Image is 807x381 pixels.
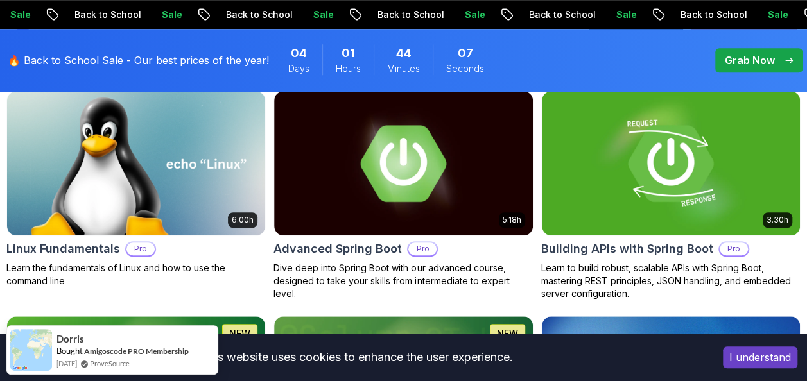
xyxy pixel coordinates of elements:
span: Minutes [387,62,420,75]
span: Seconds [446,62,484,75]
img: Linux Fundamentals card [7,91,265,235]
button: Accept cookies [723,346,797,368]
h2: Building APIs with Spring Boot [541,240,713,258]
p: Grab Now [725,53,775,68]
p: Pro [720,242,748,255]
img: Advanced Spring Boot card [274,91,532,235]
p: 6.00h [232,215,254,225]
p: Learn the fundamentals of Linux and how to use the command line [6,262,266,287]
span: 4 Days [291,44,307,62]
h2: Advanced Spring Boot [273,240,402,258]
span: [DATE] [56,358,77,369]
p: NEW [229,327,250,340]
a: Building APIs with Spring Boot card3.30hBuilding APIs with Spring BootProLearn to build robust, s... [541,90,801,300]
img: Building APIs with Spring Boot card [542,91,800,235]
span: 1 Hours [342,44,355,62]
img: provesource social proof notification image [10,329,52,371]
p: Back to School [323,8,410,21]
span: Dorris [56,334,84,344]
p: Back to School [474,8,562,21]
p: Pro [126,242,155,255]
p: 3.30h [767,215,788,225]
p: Back to School [20,8,107,21]
p: Sale [259,8,300,21]
p: 🔥 Back to School Sale - Our best prices of the year! [8,53,269,68]
span: Hours [336,62,361,75]
span: 44 Minutes [396,44,412,62]
p: Learn to build robust, scalable APIs with Spring Boot, mastering REST principles, JSON handling, ... [541,262,801,300]
p: Sale [410,8,451,21]
p: NEW [497,327,518,340]
span: 7 Seconds [458,44,473,62]
p: Dive deep into Spring Boot with our advanced course, designed to take your skills from intermedia... [273,262,533,300]
a: Linux Fundamentals card6.00hLinux FundamentalsProLearn the fundamentals of Linux and how to use t... [6,90,266,287]
p: Sale [713,8,754,21]
div: This website uses cookies to enhance the user experience. [10,343,704,371]
a: Advanced Spring Boot card5.18hAdvanced Spring BootProDive deep into Spring Boot with our advanced... [273,90,533,300]
a: Amigoscode PRO Membership [84,346,189,356]
p: Pro [408,242,437,255]
p: Sale [562,8,603,21]
h2: Linux Fundamentals [6,240,120,258]
span: Bought [56,346,83,356]
p: Back to School [626,8,713,21]
p: Sale [107,8,148,21]
p: 5.18h [503,215,521,225]
p: Back to School [171,8,259,21]
a: ProveSource [90,358,130,369]
span: Days [288,62,309,75]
